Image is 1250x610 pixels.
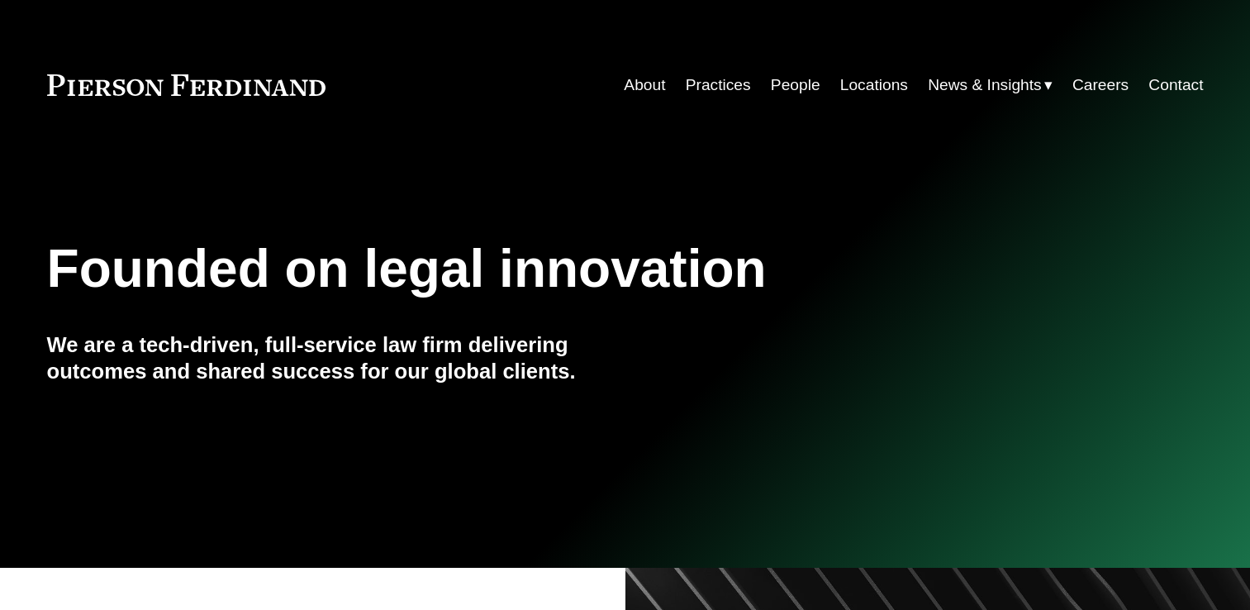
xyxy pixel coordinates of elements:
a: Contact [1148,69,1203,101]
a: Locations [840,69,908,101]
a: People [771,69,820,101]
h4: We are a tech-driven, full-service law firm delivering outcomes and shared success for our global... [47,331,625,385]
a: Careers [1072,69,1129,101]
a: About [624,69,665,101]
span: News & Insights [928,71,1042,100]
a: Practices [686,69,751,101]
a: folder dropdown [928,69,1053,101]
h1: Founded on legal innovation [47,239,1011,299]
